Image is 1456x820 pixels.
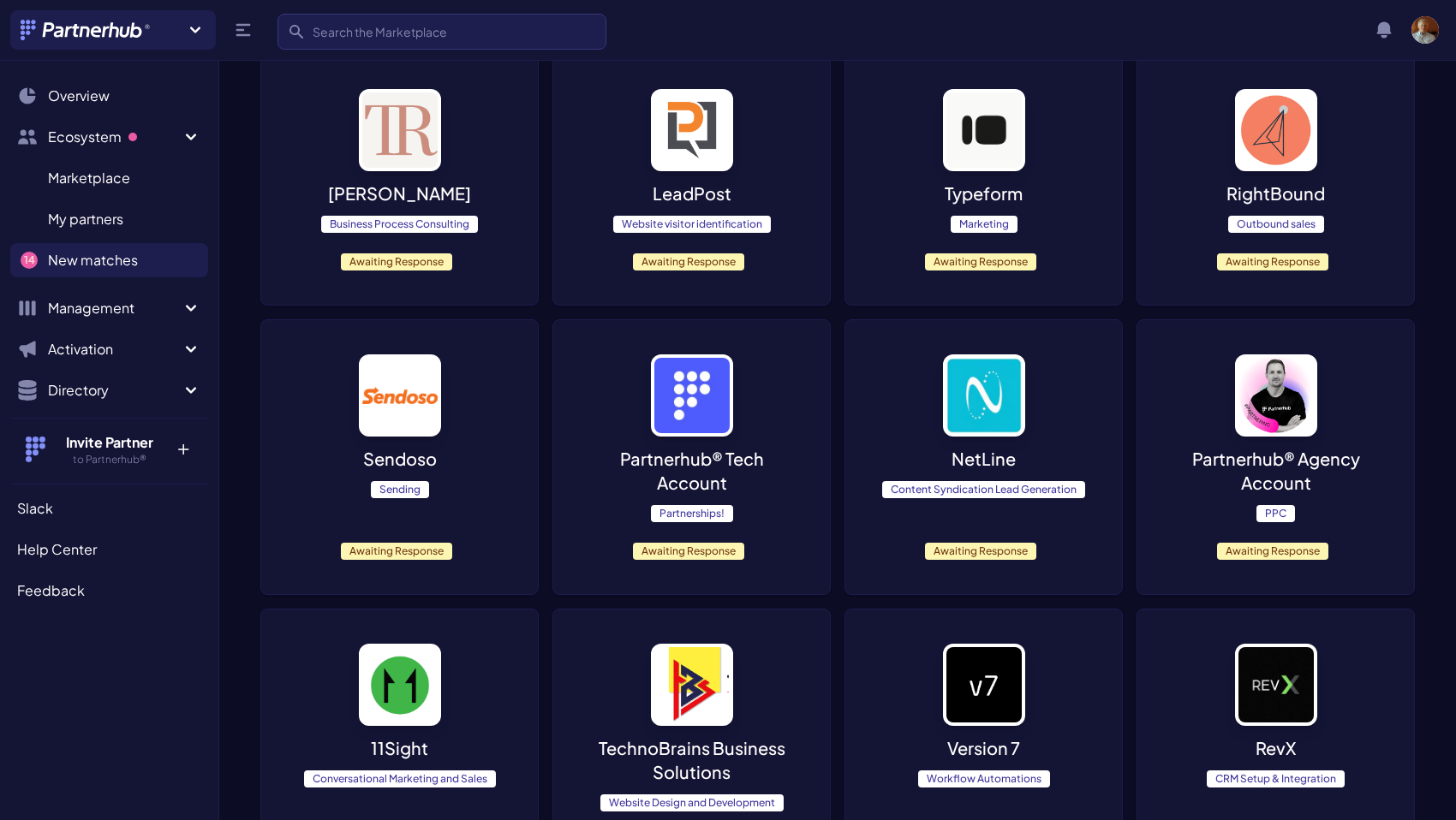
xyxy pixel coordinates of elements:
button: Ecosystem [10,120,208,154]
a: Slack [10,491,208,526]
span: Sending [371,481,429,498]
img: Partnerhub® Logo [21,20,152,40]
img: image_alt [359,89,441,171]
span: Activation [48,339,181,359]
span: New matches [48,250,138,270]
p: Version 7 [947,736,1020,760]
span: Website Design and Development [600,794,784,811]
a: image_alt NetLineContent Syndication Lead GenerationAwaiting Response [844,319,1123,595]
h4: Invite Partner [54,432,164,453]
span: Awaiting Response [1217,253,1328,270]
img: image_alt [1235,89,1317,171]
p: Partnerhub® Agency Account [1172,447,1380,495]
span: Website visitor identification [613,216,771,233]
span: Outbound sales [1228,216,1324,233]
a: image_alt Partnerhub® Agency AccountPPCAwaiting Response [1137,319,1415,595]
span: Awaiting Response [341,543,452,560]
p: Partnerhub® Tech Account [588,447,796,495]
img: image_alt [359,644,441,726]
span: Awaiting Response [1217,543,1328,560]
img: image_alt [651,644,733,726]
p: 11Sight [371,736,428,760]
span: Awaiting Response [925,543,1036,560]
span: Content Syndication Lead Generation [882,481,1085,498]
span: PPC [1256,505,1295,522]
span: Workflow Automations [918,770,1050,787]
img: image_alt [943,644,1025,726]
a: image_alt LeadPostWebsite visitor identificationAwaiting Response [552,54,831,306]
p: RightBound [1226,181,1325,205]
a: Feedback [10,573,208,608]
span: Awaiting Response [341,253,452,270]
a: image_alt Partnerhub® Tech AccountPartnerships!Awaiting Response [552,319,831,595]
span: Ecosystem [48,127,181,147]
span: Slack [17,498,53,519]
button: Invite Partner to Partnerhub® + [10,418,208,480]
img: image_alt [359,354,441,437]
span: Marketplace [48,168,130,188]
span: Awaiting Response [633,253,744,270]
a: My partners [10,202,208,236]
span: 14 [21,252,38,269]
img: image_alt [943,89,1025,171]
span: CRM Setup & Integration [1207,770,1345,787]
img: user photo [1411,16,1439,44]
p: NetLine [952,447,1016,471]
p: [PERSON_NAME] [328,181,471,205]
button: Directory [10,373,208,407]
span: Business Process Consulting [321,216,478,233]
p: TechnoBrains Business Solutions [588,736,796,784]
span: Partnerships! [651,505,733,522]
img: image_alt [1235,644,1317,726]
span: Management [48,298,181,318]
a: image_alt [PERSON_NAME]Business Process ConsultingAwaiting Response [260,54,539,306]
a: Marketplace [10,161,208,195]
span: Awaiting Response [633,543,744,560]
img: image_alt [943,354,1025,437]
p: Sendoso [363,447,437,471]
p: RevX [1256,736,1296,760]
span: Help Center [17,539,97,560]
a: image_alt SendosoSendingAwaiting Response [260,319,539,595]
input: Search the Marketplace [277,14,606,50]
h5: to Partnerhub® [54,453,164,466]
span: Directory [48,380,181,401]
a: Overview [10,79,208,113]
p: + [164,432,201,460]
img: image_alt [1235,354,1317,437]
span: Awaiting Response [925,253,1036,270]
p: LeadPost [653,181,731,205]
a: image_alt RightBoundOutbound salesAwaiting Response [1137,54,1415,306]
button: Activation [10,332,208,366]
img: image_alt [651,354,733,437]
img: image_alt [651,89,733,171]
a: Help Center [10,532,208,567]
span: Conversational Marketing and Sales [304,770,496,787]
span: Feedback [17,580,85,601]
span: Overview [48,86,110,106]
p: Typeform [945,181,1023,205]
span: My partners [48,209,123,229]
span: Marketing [951,216,1017,233]
a: image_alt TypeformMarketingAwaiting Response [844,54,1123,306]
button: Management [10,291,208,325]
a: New matches [10,243,208,277]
